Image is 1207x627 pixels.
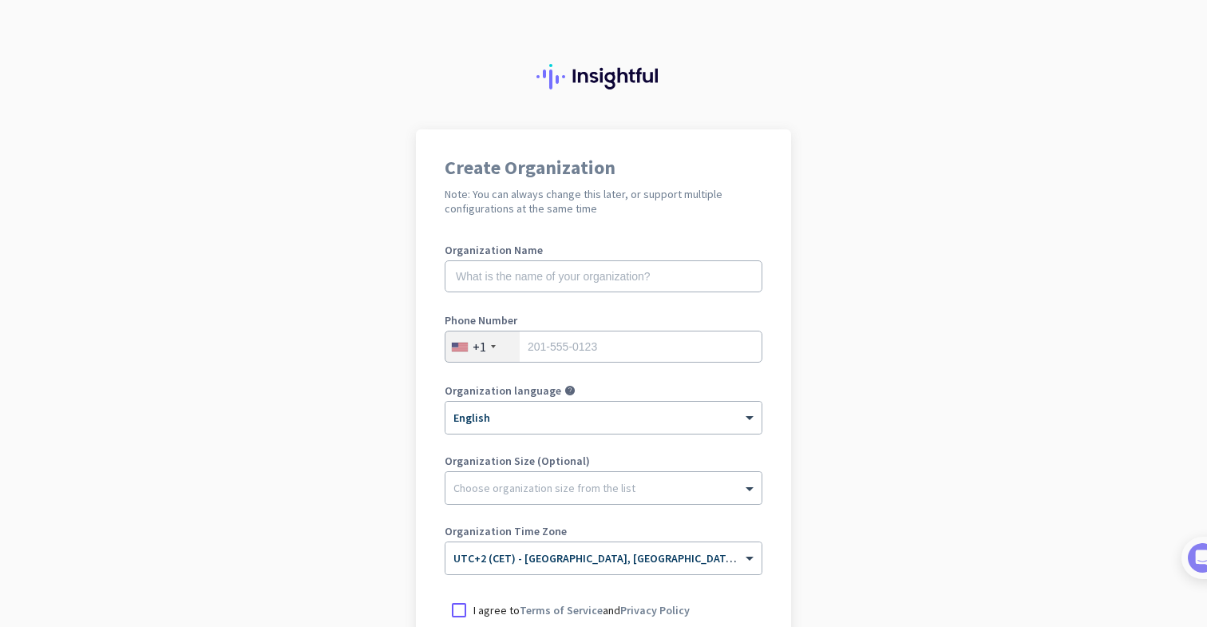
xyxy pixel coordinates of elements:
[520,603,603,617] a: Terms of Service
[445,455,762,466] label: Organization Size (Optional)
[445,385,561,396] label: Organization language
[445,526,762,537] label: Organization Time Zone
[445,315,762,326] label: Phone Number
[564,385,576,396] i: help
[620,603,690,617] a: Privacy Policy
[473,339,486,355] div: +1
[445,244,762,256] label: Organization Name
[445,187,762,216] h2: Note: You can always change this later, or support multiple configurations at the same time
[473,602,690,618] p: I agree to and
[445,260,762,292] input: What is the name of your organization?
[445,158,762,177] h1: Create Organization
[445,331,762,363] input: 201-555-0123
[536,64,671,89] img: Insightful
